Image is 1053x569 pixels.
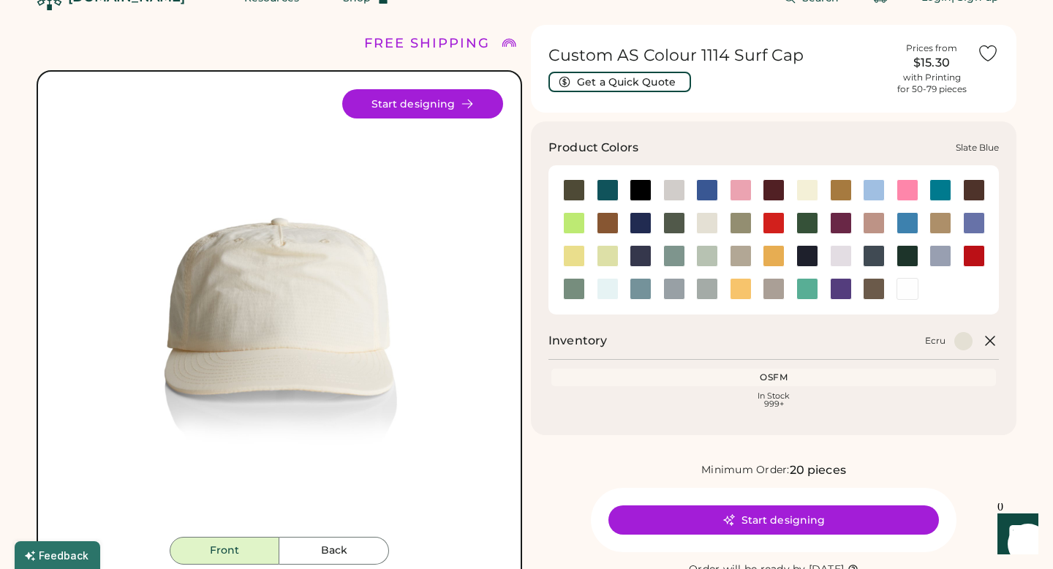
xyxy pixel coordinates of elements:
img: 1114 - Ecru Front Image [56,89,503,537]
div: Ecru [925,335,946,347]
div: with Printing for 50-79 pieces [897,72,967,95]
div: In Stock 999+ [554,392,993,408]
div: $15.30 [895,54,968,72]
button: Front [170,537,279,565]
h3: Product Colors [548,139,638,157]
div: Slate Blue [956,142,999,154]
div: Minimum Order: [701,463,790,478]
button: Get a Quick Quote [548,72,691,92]
button: Start designing [608,505,939,535]
button: Back [279,537,389,565]
div: FREE SHIPPING [364,34,490,53]
button: Start designing [342,89,503,118]
div: 1114 Style Image [56,89,503,537]
h1: Custom AS Colour 1114 Surf Cap [548,45,886,66]
iframe: Front Chat [984,503,1046,566]
h2: Inventory [548,332,607,350]
div: Prices from [906,42,957,54]
div: OSFM [554,372,993,383]
div: 20 pieces [790,461,846,479]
